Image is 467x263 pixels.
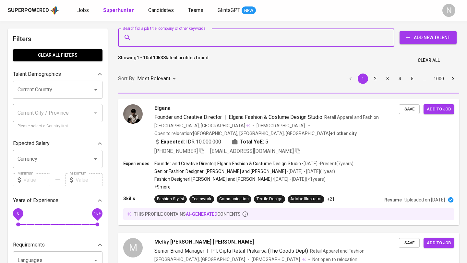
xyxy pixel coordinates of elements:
div: Superpowered [8,7,49,14]
a: Superpoweredapp logo [8,6,59,15]
p: Uploaded on [DATE] [404,197,445,203]
b: Expected: [161,138,185,146]
div: N [442,4,455,17]
div: … [419,75,430,82]
p: Skills [123,195,154,202]
img: 2631dc0cc0e55df20c9e8203272b141d.jpg [123,104,143,124]
b: 10538 [153,55,166,60]
span: 10+ [94,211,101,216]
div: Talent Demographics [13,68,102,81]
button: Add to job [424,104,454,114]
p: +21 [327,196,335,202]
span: | [224,113,226,121]
p: Sort By [118,75,135,83]
p: Showing of talent profiles found [118,54,209,66]
div: [GEOGRAPHIC_DATA], [GEOGRAPHIC_DATA] [154,122,250,129]
a: Superhunter [103,6,135,15]
div: Textile Design [257,196,282,202]
span: Elgana Fashion & Costume Design Studio [229,114,322,120]
div: Communication [219,196,249,202]
p: Talent Demographics [13,70,61,78]
a: Candidates [148,6,175,15]
span: Melky [PERSON_NAME] [PERSON_NAME] [154,238,254,246]
p: • [DATE] - Present ( 7 years ) [301,160,353,167]
button: Save [399,104,420,114]
span: Save [402,106,416,113]
span: Founder and Creative Director [154,114,222,120]
a: Teams [188,6,205,15]
p: • [DATE] - [DATE] ( 1 year ) [286,168,335,175]
p: Experiences [123,160,154,167]
button: Go to page 4 [395,74,405,84]
button: Clear All [415,54,442,66]
button: Open [91,154,100,164]
button: Go to page 3 [382,74,393,84]
button: Go to page 5 [407,74,417,84]
span: NEW [242,7,256,14]
span: [DEMOGRAPHIC_DATA] [252,256,301,263]
p: this profile contains contents [134,211,241,217]
p: Expected Salary [13,140,50,147]
b: Yogyakarta [330,131,357,136]
span: PT. Cipta Retail Prakarsa (The Goods Dept) [211,248,308,254]
p: Resume [384,197,402,203]
p: Most Relevant [137,75,170,83]
div: IDR 10.000.000 [154,138,221,146]
span: 0 [17,211,19,216]
div: Fashion Stylist [157,196,184,202]
b: 1 - 10 [137,55,148,60]
span: Senior Brand Manager [154,248,204,254]
img: app logo [50,6,59,15]
button: Go to page 2 [370,74,380,84]
span: Retail Apparel and Fashion [324,115,379,120]
b: Total YoE: [240,138,264,146]
span: [DEMOGRAPHIC_DATA] [257,122,306,129]
input: Value [23,173,50,186]
button: Add New Talent [400,31,457,44]
div: [GEOGRAPHIC_DATA], [GEOGRAPHIC_DATA] [154,256,245,263]
span: Candidates [148,7,174,13]
span: Elgana [154,104,171,112]
a: Jobs [77,6,90,15]
p: Years of Experience [13,197,58,204]
span: Teams [188,7,203,13]
button: Open [91,85,100,94]
span: Clear All filters [18,51,97,59]
span: Add New Talent [405,34,451,42]
p: Senior Fashion Designer | [PERSON_NAME] and [PERSON_NAME] [154,168,286,175]
p: Not open to relocation [312,256,357,263]
button: page 1 [358,74,368,84]
span: Retail Apparel and Fashion [310,248,365,254]
p: Please select a Country first [18,123,98,130]
p: +9 more ... [154,184,353,190]
span: [EMAIL_ADDRESS][DOMAIN_NAME] [210,148,294,154]
span: Clear All [418,56,440,64]
span: Add to job [427,239,451,247]
nav: pagination navigation [344,74,459,84]
div: Expected Salary [13,137,102,150]
a: ElganaFounder and Creative Director|Elgana Fashion & Costume Design StudioRetail Apparel and Fash... [118,99,459,225]
span: AI-generated [186,212,217,217]
div: Adobe Illustrator [290,196,322,202]
span: Save [402,239,416,247]
b: Superhunter [103,7,134,13]
input: Value [76,173,102,186]
div: Teamwork [192,196,211,202]
button: Add to job [424,238,454,248]
h6: Filters [13,34,102,44]
div: Years of Experience [13,194,102,207]
div: Requirements [13,238,102,251]
p: • [DATE] - [DATE] ( <1 years ) [272,176,326,182]
p: Fashion Designer | [PERSON_NAME] and [PERSON_NAME] [154,176,272,182]
button: Go to next page [448,74,458,84]
p: Requirements [13,241,45,249]
button: Go to page 1000 [432,74,446,84]
p: Founder and Creative Director | Elgana Fashion & Costume Design Studio [154,160,301,167]
span: GlintsGPT [218,7,240,13]
span: | [207,247,209,255]
div: M [123,238,143,257]
span: Add to job [427,106,451,113]
button: Save [399,238,420,248]
span: Jobs [77,7,89,13]
span: 5 [265,138,268,146]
